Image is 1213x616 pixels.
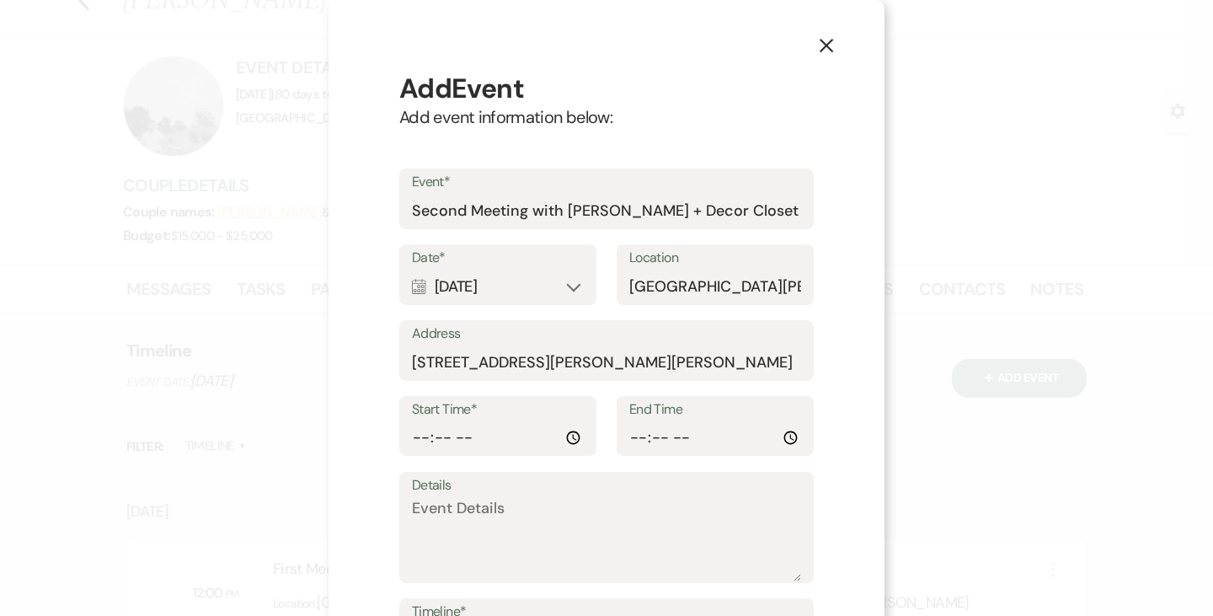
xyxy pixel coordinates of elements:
[399,106,814,128] p: Add event information below:
[412,246,584,271] label: Date*
[412,195,801,228] input: Event Name
[629,271,801,303] input: Location
[629,246,801,271] label: Location
[629,398,801,422] label: End Time
[412,474,801,498] label: Details
[412,271,584,303] div: [DATE]
[412,322,801,346] label: Address
[412,170,801,195] label: Event*
[399,71,814,106] h3: Add Event
[412,346,801,379] input: Event Address
[412,398,584,422] label: Start Time*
